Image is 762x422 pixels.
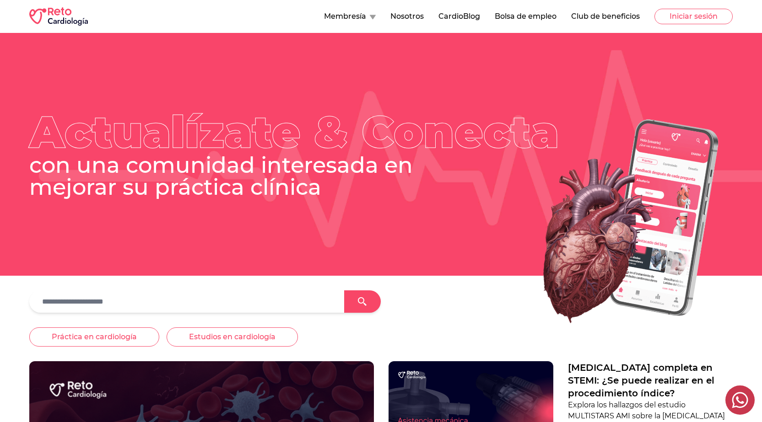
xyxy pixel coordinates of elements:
[568,361,733,400] a: [MEDICAL_DATA] completa en STEMI: ¿Se puede realizar en el procedimiento índice?
[654,9,733,24] button: Iniciar sesión
[571,11,640,22] button: Club de beneficios
[29,7,88,26] img: RETO Cardio Logo
[29,327,159,347] button: Práctica en cardiología
[495,11,557,22] button: Bolsa de empleo
[438,11,480,22] button: CardioBlog
[167,327,298,347] button: Estudios en cardiología
[324,11,376,22] button: Membresía
[390,11,424,22] button: Nosotros
[494,107,733,336] img: Heart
